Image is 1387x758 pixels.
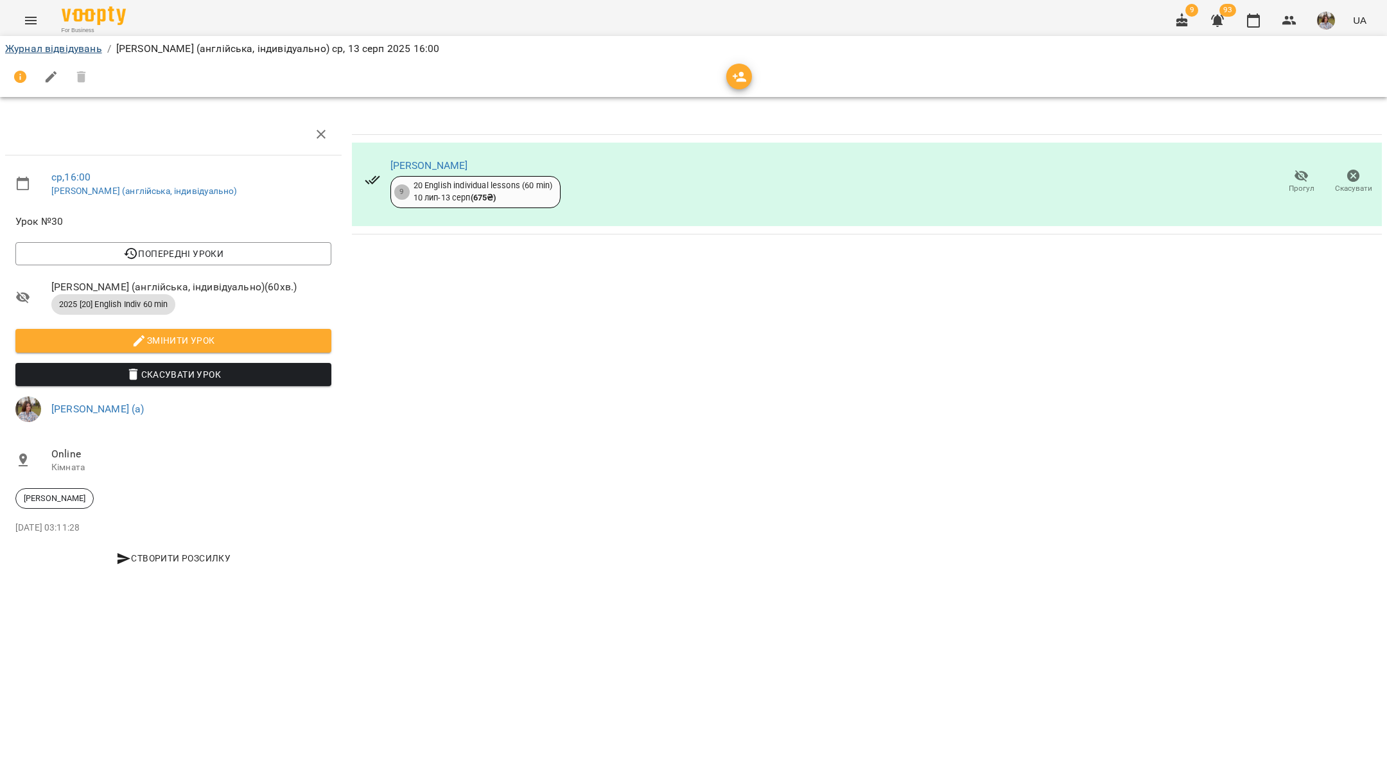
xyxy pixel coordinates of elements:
button: UA [1348,8,1372,32]
button: Змінити урок [15,329,331,352]
span: Урок №30 [15,214,331,229]
span: UA [1353,13,1366,27]
span: 93 [1219,4,1236,17]
div: [PERSON_NAME] [15,488,94,509]
span: Online [51,446,331,462]
li: / [107,41,111,57]
a: Журнал відвідувань [5,42,102,55]
span: For Business [62,26,126,35]
div: 20 English individual lessons (60 min) 10 лип - 13 серп [414,180,553,204]
p: [DATE] 03:11:28 [15,522,331,534]
span: [PERSON_NAME] (англійська, індивідуально) ( 60 хв. ) [51,279,331,295]
span: Скасувати [1335,183,1372,194]
a: [PERSON_NAME] [390,159,468,172]
button: Menu [15,5,46,36]
button: Скасувати Урок [15,363,331,386]
p: [PERSON_NAME] (англійська, індивідуально) ср, 13 серп 2025 16:00 [116,41,439,57]
span: 9 [1185,4,1198,17]
div: 9 [394,184,410,200]
button: Прогул [1275,164,1327,200]
span: Попередні уроки [26,246,321,261]
img: 2afcea6c476e385b61122795339ea15c.jpg [1317,12,1335,30]
img: 2afcea6c476e385b61122795339ea15c.jpg [15,396,41,422]
span: Створити розсилку [21,551,326,566]
a: ср , 16:00 [51,171,91,183]
button: Попередні уроки [15,242,331,265]
button: Скасувати [1327,164,1379,200]
span: Змінити урок [26,333,321,348]
span: 2025 [20] English Indiv 60 min [51,299,175,310]
span: [PERSON_NAME] [16,493,93,504]
b: ( 675 ₴ ) [471,193,496,202]
a: [PERSON_NAME] (англійська, індивідуально) [51,186,237,196]
nav: breadcrumb [5,41,1382,57]
img: Voopty Logo [62,6,126,25]
span: Скасувати Урок [26,367,321,382]
button: Створити розсилку [15,547,331,570]
p: Кімната [51,461,331,474]
span: Прогул [1289,183,1314,194]
a: [PERSON_NAME] (а) [51,403,144,415]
